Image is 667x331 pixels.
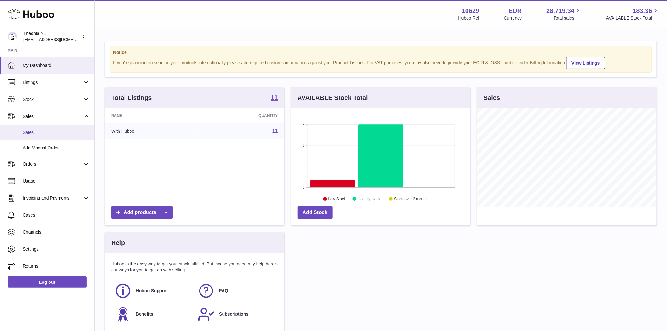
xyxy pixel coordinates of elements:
[546,7,574,15] span: 28,719.34
[303,122,304,126] text: 9
[23,229,90,235] span: Channels
[23,246,90,252] span: Settings
[23,113,83,119] span: Sales
[23,195,83,201] span: Invoicing and Payments
[23,96,83,102] span: Stock
[23,37,93,42] span: [EMAIL_ADDRESS][DOMAIN_NAME]
[136,311,153,317] span: Benefits
[606,15,659,21] span: AVAILABLE Stock Total
[111,239,125,247] h3: Help
[23,212,90,218] span: Cases
[113,56,648,69] div: If you're planning on sending your products internationally please add required customs informati...
[111,94,152,102] h3: Total Listings
[23,161,83,167] span: Orders
[394,197,428,201] text: Stock over 2 months
[23,178,90,184] span: Usage
[484,94,500,102] h3: Sales
[606,7,659,21] a: 183.36 AVAILABLE Stock Total
[303,143,304,147] text: 6
[8,276,87,288] a: Log out
[458,15,479,21] div: Huboo Ref
[633,7,652,15] span: 183.36
[113,49,648,55] strong: Notice
[111,261,278,273] p: Huboo is the easy way to get your stock fulfilled. But incase you need any help here's our ways f...
[328,197,346,201] text: Low Stock
[136,288,168,294] span: Huboo Support
[272,128,278,134] a: 11
[8,32,17,41] img: internalAdmin-10629@internal.huboo.com
[23,130,90,136] span: Sales
[23,62,90,68] span: My Dashboard
[111,206,173,219] a: Add products
[23,31,80,43] div: Theonia NL
[303,165,304,168] text: 3
[105,108,200,123] th: Name
[114,306,191,323] a: Benefits
[23,145,90,151] span: Add Manual Order
[508,7,522,15] strong: EUR
[23,79,83,85] span: Listings
[358,197,381,201] text: Healthy stock
[198,306,275,323] a: Subscriptions
[198,282,275,299] a: FAQ
[554,15,582,21] span: Total sales
[298,206,333,219] a: Add Stock
[462,7,479,15] strong: 10629
[23,263,90,269] span: Returns
[105,123,200,139] td: With Huboo
[271,94,278,101] strong: 11
[546,7,582,21] a: 28,719.34 Total sales
[298,94,368,102] h3: AVAILABLE Stock Total
[219,311,248,317] span: Subscriptions
[504,15,522,21] div: Currency
[271,94,278,102] a: 11
[219,288,228,294] span: FAQ
[566,57,605,69] a: View Listings
[114,282,191,299] a: Huboo Support
[303,185,304,189] text: 0
[200,108,284,123] th: Quantity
